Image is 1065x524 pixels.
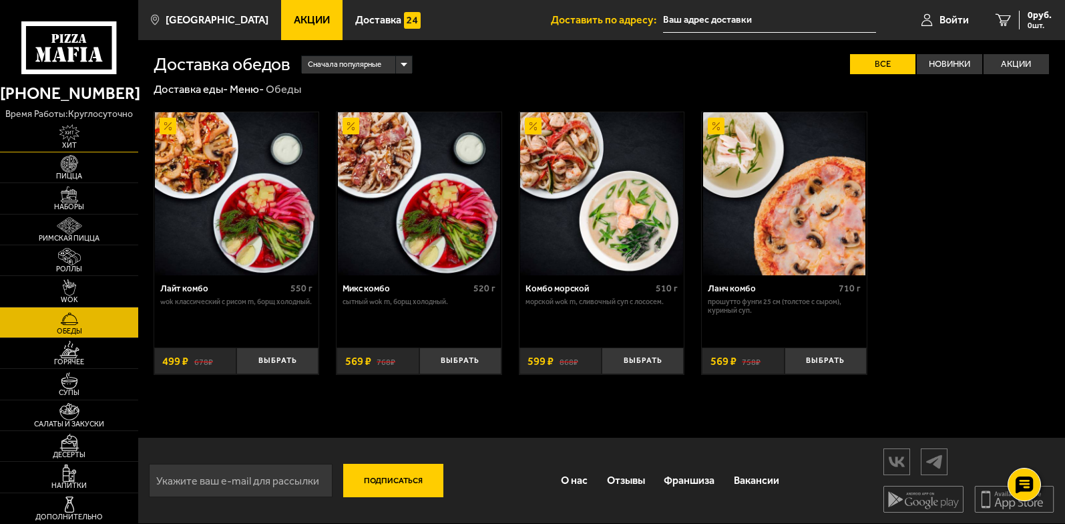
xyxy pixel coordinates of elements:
[527,356,554,367] span: 599 ₽
[560,356,578,367] s: 868 ₽
[345,356,371,367] span: 569 ₽
[154,55,290,74] h1: Доставка обедов
[160,297,312,306] p: Wok классический с рисом M, Борщ холодный.
[337,112,501,275] a: АкционныйМикс комбо
[377,356,395,367] s: 768 ₽
[984,54,1049,74] label: Акции
[785,348,867,375] button: Выбрать
[308,54,381,76] span: Сначала популярные
[343,464,443,497] button: Подписаться
[166,15,268,25] span: [GEOGRAPHIC_DATA]
[419,348,501,375] button: Выбрать
[552,463,598,499] a: О нас
[266,82,301,97] div: Обеды
[160,283,287,294] div: Лайт комбо
[663,8,876,33] input: Ваш адрес доставки
[160,118,176,134] img: Акционный
[708,118,724,134] img: Акционный
[742,356,761,367] s: 758 ₽
[519,112,684,275] a: АкционныйКомбо морской
[154,112,319,275] a: АкционныйЛайт комбо
[917,54,982,74] label: Новинки
[602,348,684,375] button: Выбрать
[343,297,495,306] p: Сытный Wok M, Борщ холодный.
[473,283,495,294] span: 520 г
[656,283,678,294] span: 510 г
[343,118,359,134] img: Акционный
[294,15,330,25] span: Акции
[525,283,652,294] div: Комбо морской
[236,348,318,375] button: Выбрать
[1028,11,1052,20] span: 0 руб.
[525,297,678,306] p: Морской Wok M, Сливочный суп с лососем.
[1028,21,1052,29] span: 0 шт.
[551,15,663,25] span: Доставить по адресу:
[520,112,682,275] img: Комбо морской
[939,15,969,25] span: Войти
[154,82,228,96] a: Доставка еды-
[708,283,835,294] div: Ланч комбо
[355,15,401,25] span: Доставка
[839,283,861,294] span: 710 г
[597,463,654,499] a: Отзывы
[710,356,736,367] span: 569 ₽
[404,12,421,29] img: 15daf4d41897b9f0e9f617042186c801.svg
[654,463,724,499] a: Франшиза
[850,54,915,74] label: Все
[194,356,213,367] s: 678 ₽
[724,463,789,499] a: Вакансии
[525,118,542,134] img: Акционный
[155,112,317,275] img: Лайт комбо
[230,82,264,96] a: Меню-
[921,450,947,473] img: tg
[708,297,860,315] p: Прошутто Фунги 25 см (толстое с сыром), Куриный суп.
[290,283,312,294] span: 550 г
[149,464,333,497] input: Укажите ваш e-mail для рассылки
[338,112,500,275] img: Микс комбо
[703,112,865,275] img: Ланч комбо
[884,450,909,473] img: vk
[162,356,188,367] span: 499 ₽
[702,112,867,275] a: АкционныйЛанч комбо
[343,283,469,294] div: Микс комбо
